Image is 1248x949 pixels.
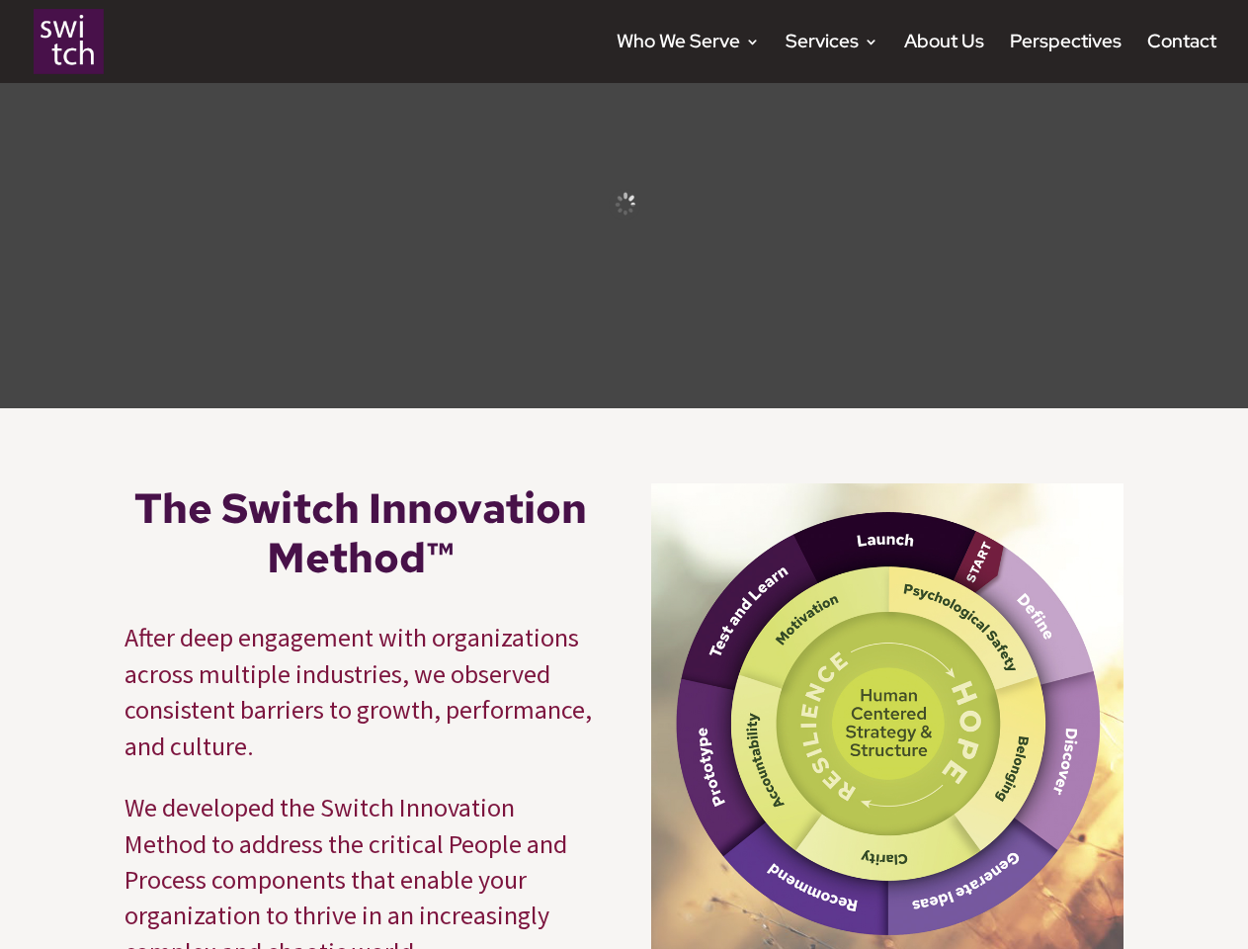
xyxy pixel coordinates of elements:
a: Perspectives [1010,35,1122,83]
a: Who We Serve [617,35,760,83]
p: After deep engagement with organizations across multiple industries, we observed consistent barri... [125,620,596,790]
a: Contact [1147,35,1216,83]
a: About Us [904,35,984,83]
a: Services [786,35,878,83]
h1: The Switch Innovation Method™ [125,483,596,593]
